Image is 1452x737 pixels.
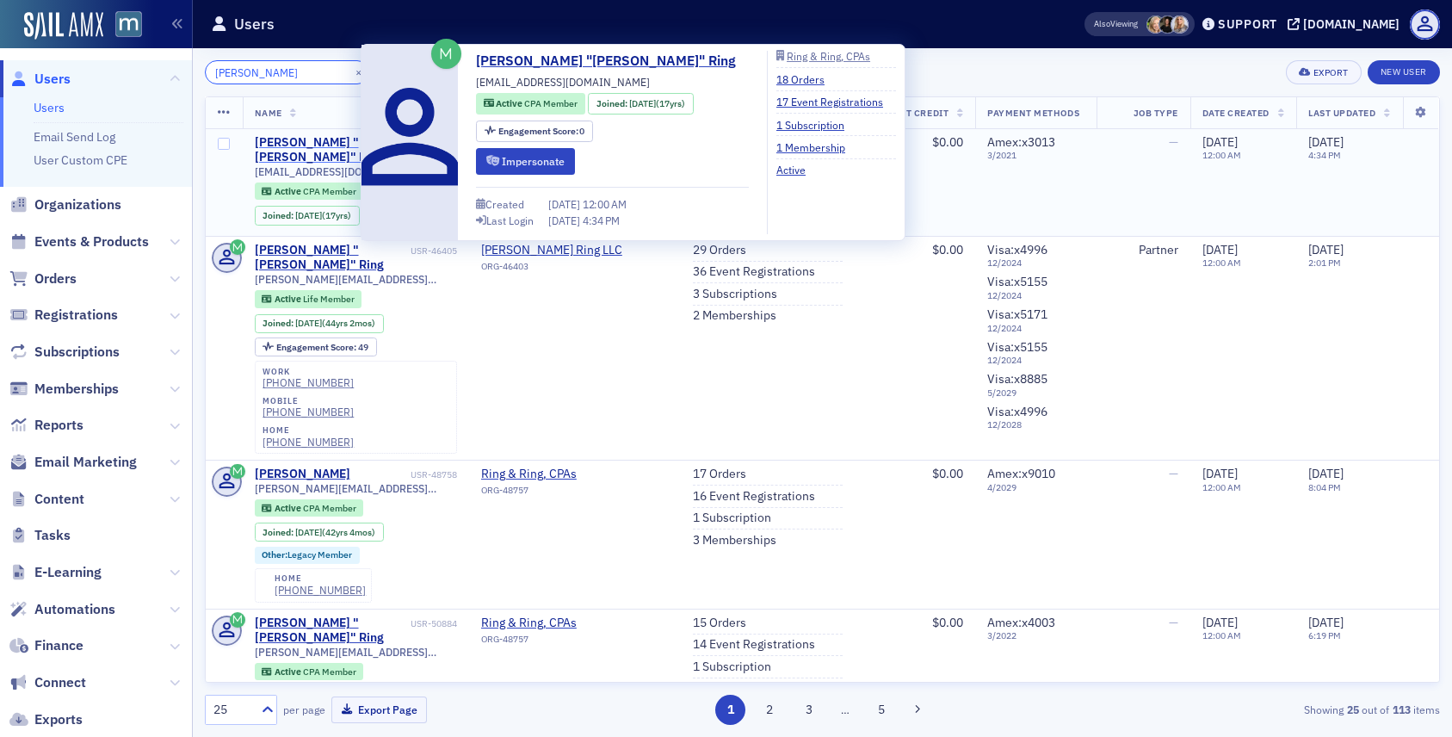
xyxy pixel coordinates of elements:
div: Partner [1109,243,1178,258]
div: Active: Active: CPA Member [255,499,364,517]
a: Tasks [9,526,71,545]
span: [DATE] [1202,134,1238,150]
a: [PHONE_NUMBER] [263,376,354,389]
a: Automations [9,600,115,619]
span: [DATE] [1308,466,1344,481]
span: Name [255,107,282,119]
a: [PHONE_NUMBER] [263,436,354,449]
a: [PERSON_NAME] "[PERSON_NAME]" Ring [255,135,407,165]
span: [PERSON_NAME][EMAIL_ADDRESS][DOMAIN_NAME] [255,482,457,495]
span: 12 / 2024 [987,290,1084,301]
span: Ring & Ring, CPAs [481,616,638,631]
button: [DOMAIN_NAME] [1288,18,1406,30]
a: E-Learning [9,563,102,582]
span: Active [496,97,524,109]
span: E-Learning [34,563,102,582]
label: per page [283,702,325,717]
a: Active [776,162,819,177]
span: [DATE] [1308,134,1344,150]
div: mobile [263,396,354,406]
span: Life Member [303,293,355,305]
button: Export [1286,60,1361,84]
span: Visa : x8885 [987,371,1047,387]
span: Tasks [34,526,71,545]
div: Other: [255,547,361,564]
span: $0.00 [932,466,963,481]
span: CPA Member [303,185,356,197]
span: CPA Member [303,502,356,514]
div: (44yrs 2mos) [295,318,375,329]
a: Active Life Member [262,294,354,305]
span: Orders [34,269,77,288]
a: User Custom CPE [34,152,127,168]
time: 6:19 PM [1308,629,1341,641]
a: 3 Memberships [693,681,776,697]
span: 3 / 2022 [987,630,1084,641]
span: Exports [34,710,83,729]
button: × [351,64,367,79]
input: Search… [205,60,369,84]
span: 4:34 PM [583,214,620,227]
span: Account Credit [867,107,948,119]
span: [DATE] [1308,242,1344,257]
span: [EMAIL_ADDRESS][DOMAIN_NAME] [476,74,650,90]
span: Connect [34,673,86,692]
strong: 25 [1344,702,1362,717]
a: 18 Orders [776,71,837,87]
div: ORG-48757 [481,485,638,502]
span: Users [34,70,71,89]
a: 1 Subscription [693,660,771,675]
a: Email Marketing [9,453,137,472]
span: 12 / 2024 [987,355,1084,366]
time: 8:04 PM [1308,481,1341,493]
span: CPA Member [524,97,578,109]
a: Other:Legacy Member [262,549,352,560]
time: 12:00 AM [1202,257,1241,269]
time: 12:00 AM [1202,481,1241,493]
div: Active: Active: CPA Member [255,663,364,680]
span: Fisher Ring LLC [481,243,638,258]
span: [DATE] [548,214,583,227]
span: Last Updated [1308,107,1375,119]
span: Amex : x3013 [987,134,1055,150]
span: [DATE] [1202,242,1238,257]
span: CPA Member [303,666,356,678]
a: [PERSON_NAME] "[PERSON_NAME]" Ring [255,616,408,646]
span: $0.00 [932,242,963,257]
button: Export Page [331,697,427,723]
span: Active [275,666,303,678]
a: 17 Orders [693,467,746,482]
a: Active CPA Member [262,503,355,514]
div: Joined: 1983-03-22 00:00:00 [255,523,384,542]
a: Reports [9,416,83,435]
a: Memberships [9,380,119,399]
div: Joined: 2008-08-01 00:00:00 [255,206,360,225]
div: Last Login [486,216,534,226]
a: 16 Event Registrations [693,489,815,505]
div: Ring & Ring, CPAs [787,52,870,61]
span: Active [275,293,303,305]
div: USR-46405 [411,245,457,257]
a: Organizations [9,195,121,214]
a: [PERSON_NAME] [255,467,350,482]
span: [DATE] [1308,615,1344,630]
span: Visa : x5171 [987,307,1047,322]
span: 4 / 2029 [987,482,1084,493]
time: 12:00 AM [1202,629,1241,641]
a: 17 Event Registrations [776,94,896,109]
span: 12:00 AM [583,197,627,211]
time: 4:34 PM [1308,149,1341,161]
a: [PHONE_NUMBER] [275,584,366,597]
div: home [275,573,366,584]
a: Connect [9,673,86,692]
div: Joined: 2008-08-01 00:00:00 [588,93,693,115]
a: [PERSON_NAME] "[PERSON_NAME]" Ring [255,243,408,273]
a: 14 Event Registrations [693,637,815,653]
span: Automations [34,600,115,619]
a: Finance [9,636,83,655]
span: Visa : x5155 [987,274,1047,289]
